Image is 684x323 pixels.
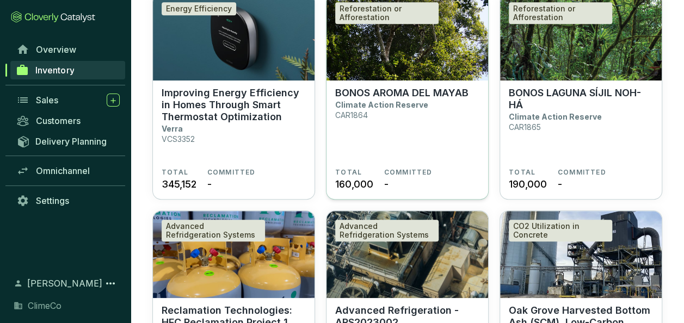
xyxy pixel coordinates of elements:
[28,299,61,312] span: ClimeCo
[335,87,469,99] p: BONOS AROMA DEL MAYAB
[11,40,125,59] a: Overview
[384,168,433,177] span: COMMITTED
[162,177,196,191] span: 345,152
[10,61,125,79] a: Inventory
[36,44,76,55] span: Overview
[11,191,125,210] a: Settings
[162,87,306,123] p: Improving Energy Efficiency in Homes Through Smart Thermostat Optimization
[384,177,389,191] span: -
[27,277,102,290] span: [PERSON_NAME]
[162,124,183,133] p: Verra
[11,161,125,180] a: Omnichannel
[35,136,107,147] span: Delivery Planning
[509,220,612,241] div: CO2 Utilization in Concrete
[36,95,58,105] span: Sales
[11,91,125,109] a: Sales
[500,211,662,298] img: Oak Grove Harvested Bottom Ash (SCM), Low-Carbon Cement Project
[207,168,256,177] span: COMMITTED
[36,165,90,176] span: Omnichannel
[11,111,125,130] a: Customers
[509,168,535,177] span: TOTAL
[509,2,612,24] div: Reforestation or Afforestation
[509,87,653,111] p: BONOS LAGUNA SÍJIL NOH-HÁ
[162,220,265,241] div: Advanced Refridgeration Systems
[335,168,362,177] span: TOTAL
[326,211,488,298] img: Advanced Refrigeration - ARS2023002
[335,220,439,241] div: Advanced Refridgeration Systems
[335,110,368,120] p: CAR1864
[36,115,81,126] span: Customers
[162,168,188,177] span: TOTAL
[35,65,74,76] span: Inventory
[509,122,541,132] p: CAR1865
[558,168,606,177] span: COMMITTED
[162,134,195,144] p: VCS3352
[558,177,562,191] span: -
[162,2,236,15] div: Energy Efficiency
[335,2,439,24] div: Reforestation or Afforestation
[36,195,69,206] span: Settings
[207,177,212,191] span: -
[11,132,125,150] a: Delivery Planning
[335,177,373,191] span: 160,000
[509,177,547,191] span: 190,000
[153,211,315,298] img: Reclamation Technologies: HFC Reclamation Project 1
[509,112,602,121] p: Climate Action Reserve
[335,100,428,109] p: Climate Action Reserve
